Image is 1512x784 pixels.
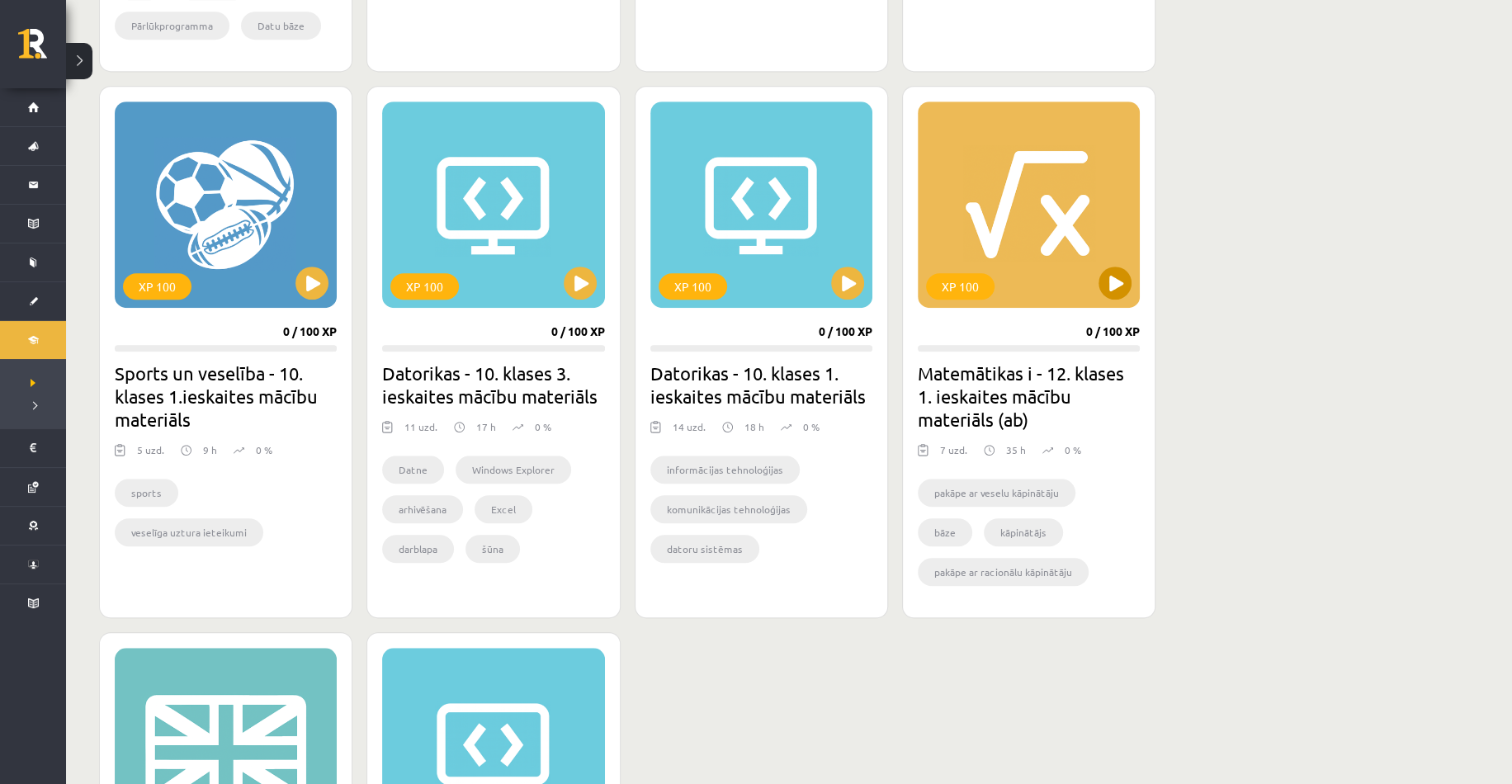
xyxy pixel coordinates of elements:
[659,273,727,300] div: XP 100
[744,419,764,434] p: 18 h
[115,518,263,546] li: veselīga uztura ieteikumi
[382,535,454,563] li: darblapa
[382,495,463,523] li: arhivēšana
[475,495,532,523] li: Excel
[465,535,520,563] li: šūna
[650,361,872,408] h2: Datorikas - 10. klases 1. ieskaites mācību materiāls
[1006,442,1026,457] p: 35 h
[115,361,337,431] h2: Sports un veselība - 10. klases 1.ieskaites mācību materiāls
[650,535,759,563] li: datoru sistēmas
[803,419,820,434] p: 0 %
[940,442,967,467] div: 7 uzd.
[918,361,1140,431] h2: Matemātikas i - 12. klases 1. ieskaites mācību materiāls (ab)
[115,479,178,507] li: sports
[137,442,164,467] div: 5 uzd.
[476,419,496,434] p: 17 h
[456,456,571,484] li: Windows Explorer
[404,419,437,444] div: 11 uzd.
[390,273,459,300] div: XP 100
[673,419,706,444] div: 14 uzd.
[123,273,191,300] div: XP 100
[535,419,551,434] p: 0 %
[382,456,444,484] li: Datne
[918,479,1075,507] li: pakāpe ar veselu kāpinātāju
[984,518,1063,546] li: kāpinātājs
[115,12,229,40] li: Pārlūkprogramma
[1065,442,1081,457] p: 0 %
[18,29,66,70] a: Rīgas 1. Tālmācības vidusskola
[918,558,1089,586] li: pakāpe ar racionālu kāpinātāju
[241,12,321,40] li: Datu bāze
[650,456,800,484] li: informācijas tehnoloģijas
[650,495,807,523] li: komunikācijas tehnoloģijas
[926,273,995,300] div: XP 100
[918,518,972,546] li: bāze
[382,361,604,408] h2: Datorikas - 10. klases 3. ieskaites mācību materiāls
[203,442,217,457] p: 9 h
[256,442,272,457] p: 0 %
